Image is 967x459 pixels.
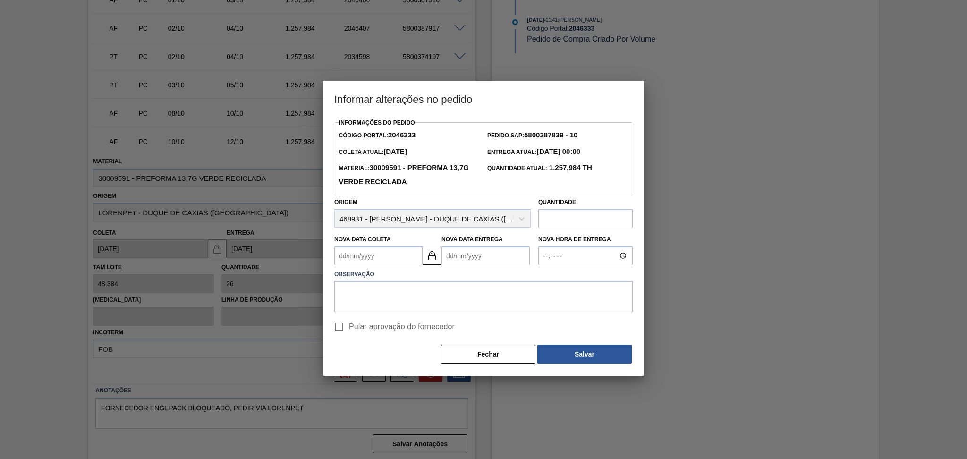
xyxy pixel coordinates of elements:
[339,165,468,186] span: Material:
[388,131,416,139] strong: 2046333
[334,199,357,205] label: Origem
[547,163,592,171] strong: 1.257,984 TH
[426,250,438,261] img: locked
[538,233,633,246] label: Nova Hora de Entrega
[334,268,633,281] label: Observação
[339,119,415,126] label: Informações do Pedido
[423,246,441,265] button: locked
[441,345,535,364] button: Fechar
[537,147,580,155] strong: [DATE] 00:00
[383,147,407,155] strong: [DATE]
[524,131,577,139] strong: 5800387839 - 10
[487,165,592,171] span: Quantidade Atual:
[538,199,576,205] label: Quantidade
[323,81,644,117] h3: Informar alterações no pedido
[487,132,577,139] span: Pedido SAP:
[487,149,580,155] span: Entrega Atual:
[334,236,391,243] label: Nova Data Coleta
[537,345,632,364] button: Salvar
[441,236,503,243] label: Nova Data Entrega
[339,149,407,155] span: Coleta Atual:
[441,246,530,265] input: dd/mm/yyyy
[339,163,468,186] strong: 30009591 - PREFORMA 13,7G VERDE RECICLADA
[339,132,416,139] span: Código Portal:
[349,321,455,332] span: Pular aprovação do fornecedor
[334,246,423,265] input: dd/mm/yyyy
